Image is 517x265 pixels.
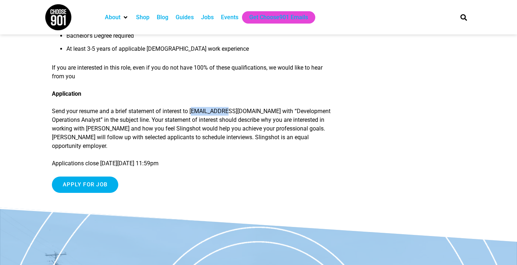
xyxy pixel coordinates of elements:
div: Search [457,11,469,23]
strong: Application [52,90,81,97]
a: Guides [176,13,194,22]
li: Bachelor’s Degree required [66,32,332,45]
p: If you are interested in this role, even if you do not have 100% of these qualifications, we woul... [52,63,332,81]
nav: Main nav [101,11,448,24]
a: Blog [157,13,168,22]
a: Jobs [201,13,214,22]
p: Applications close [DATE][DATE] 11:59pm [52,159,332,168]
p: Send your resume and a brief statement of interest to [EMAIL_ADDRESS][DOMAIN_NAME] with “Developm... [52,107,332,150]
input: Apply for job [52,177,119,193]
a: Events [221,13,238,22]
a: Get Choose901 Emails [249,13,308,22]
a: About [105,13,120,22]
a: Shop [136,13,149,22]
div: About [101,11,132,24]
li: At least 3-5 years of applicable [DEMOGRAPHIC_DATA] work experience [66,45,332,58]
